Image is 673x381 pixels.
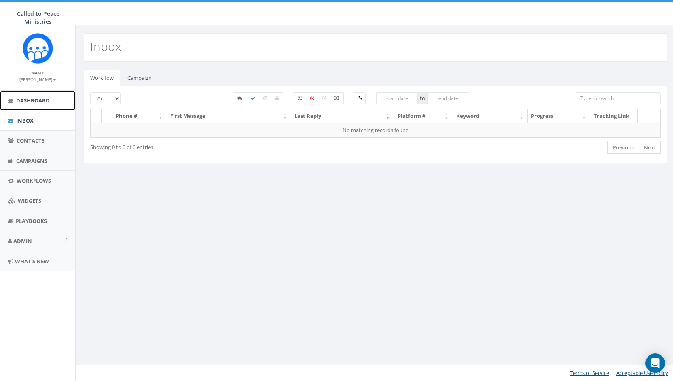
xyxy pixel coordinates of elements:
[17,177,51,184] span: Workflows
[394,109,453,123] th: Platform #: activate to sort column ascending
[167,109,291,123] th: First Message: activate to sort column ascending
[570,369,609,377] a: Terms of Service
[376,92,418,104] input: start date
[590,109,638,123] th: Tracking Link
[576,92,661,104] input: Type to search
[271,92,283,104] label: Closed
[16,117,34,124] span: Inbox
[259,92,272,104] label: Expired
[17,137,44,144] span: Contacts
[112,109,167,123] th: Phone #: activate to sort column ascending
[15,258,49,265] span: What's New
[16,97,50,104] span: Dashboard
[233,92,247,104] label: Started
[453,109,528,123] th: Keyword: activate to sort column ascending
[294,92,307,104] label: Positive
[528,109,590,123] th: Progress: activate to sort column ascending
[13,237,32,245] span: Admin
[639,141,661,154] a: Next
[607,141,639,154] a: Previous
[19,75,56,83] a: [PERSON_NAME]
[330,92,344,104] label: Mixed
[353,92,366,104] label: Clicked
[19,77,56,82] small: [PERSON_NAME]
[318,92,331,104] label: Neutral
[32,70,44,76] small: Name
[16,157,47,164] span: Campaigns
[616,369,668,377] a: Acceptable Use Policy
[90,140,321,151] div: Showing 0 to 0 of 0 entries
[306,92,319,104] label: Negative
[84,70,120,86] a: Workflow
[18,197,41,204] span: Widgets
[16,217,47,225] span: Playbooks
[90,40,121,53] h2: Inbox
[246,92,260,104] label: Completed
[427,92,469,104] input: end date
[121,70,158,86] a: Campaign
[17,10,59,26] span: Called to Peace Ministries
[91,123,661,137] td: No matching records found
[645,353,665,373] div: Open Intercom Messenger
[418,92,427,104] span: to
[291,109,394,123] th: Last Reply: activate to sort column ascending
[23,33,53,64] img: Rally_Corp_Icon.png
